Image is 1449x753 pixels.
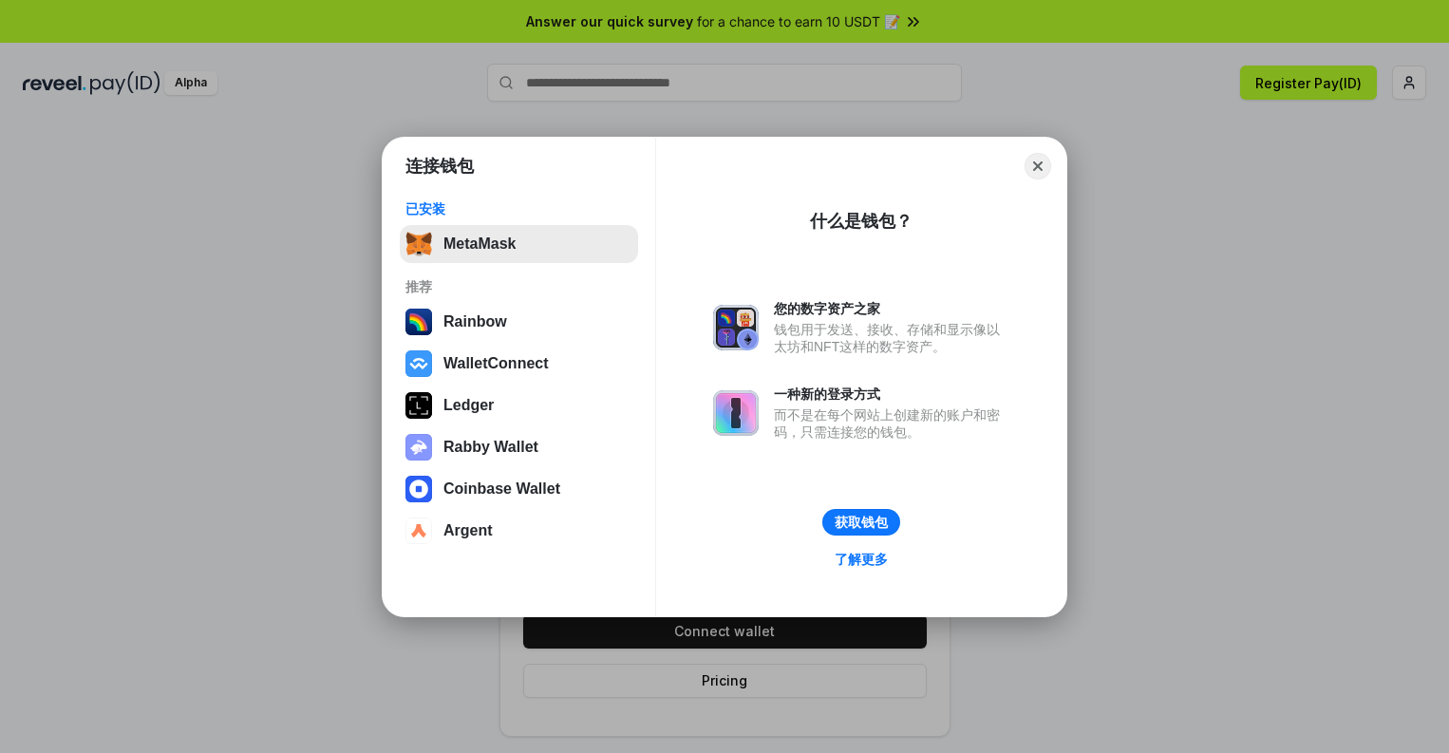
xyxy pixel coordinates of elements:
button: WalletConnect [400,345,638,383]
img: svg+xml,%3Csvg%20width%3D%22120%22%20height%3D%22120%22%20viewBox%3D%220%200%20120%20120%22%20fil... [405,309,432,335]
img: svg+xml,%3Csvg%20xmlns%3D%22http%3A%2F%2Fwww.w3.org%2F2000%2Fsvg%22%20width%3D%2228%22%20height%3... [405,392,432,419]
img: svg+xml,%3Csvg%20width%3D%2228%22%20height%3D%2228%22%20viewBox%3D%220%200%2028%2028%22%20fill%3D... [405,350,432,377]
a: 了解更多 [823,547,899,572]
div: 了解更多 [835,551,888,568]
div: Argent [443,522,493,539]
button: 获取钱包 [822,509,900,536]
div: Rabby Wallet [443,439,538,456]
img: svg+xml,%3Csvg%20width%3D%2228%22%20height%3D%2228%22%20viewBox%3D%220%200%2028%2028%22%20fill%3D... [405,518,432,544]
div: 获取钱包 [835,514,888,531]
img: svg+xml,%3Csvg%20xmlns%3D%22http%3A%2F%2Fwww.w3.org%2F2000%2Fsvg%22%20fill%3D%22none%22%20viewBox... [713,390,759,436]
div: WalletConnect [443,355,549,372]
button: Coinbase Wallet [400,470,638,508]
h1: 连接钱包 [405,155,474,178]
button: Close [1025,153,1051,179]
img: svg+xml,%3Csvg%20xmlns%3D%22http%3A%2F%2Fwww.w3.org%2F2000%2Fsvg%22%20fill%3D%22none%22%20viewBox... [713,305,759,350]
div: 而不是在每个网站上创建新的账户和密码，只需连接您的钱包。 [774,406,1009,441]
button: Rainbow [400,303,638,341]
button: Rabby Wallet [400,428,638,466]
img: svg+xml,%3Csvg%20fill%3D%22none%22%20height%3D%2233%22%20viewBox%3D%220%200%2035%2033%22%20width%... [405,231,432,257]
div: 您的数字资产之家 [774,300,1009,317]
img: svg+xml,%3Csvg%20width%3D%2228%22%20height%3D%2228%22%20viewBox%3D%220%200%2028%2028%22%20fill%3D... [405,476,432,502]
div: 推荐 [405,278,632,295]
div: 钱包用于发送、接收、存储和显示像以太坊和NFT这样的数字资产。 [774,321,1009,355]
div: Coinbase Wallet [443,480,560,498]
button: Argent [400,512,638,550]
div: 已安装 [405,200,632,217]
div: 一种新的登录方式 [774,386,1009,403]
img: svg+xml,%3Csvg%20xmlns%3D%22http%3A%2F%2Fwww.w3.org%2F2000%2Fsvg%22%20fill%3D%22none%22%20viewBox... [405,434,432,461]
button: Ledger [400,386,638,424]
button: MetaMask [400,225,638,263]
div: Rainbow [443,313,507,330]
div: MetaMask [443,235,516,253]
div: 什么是钱包？ [810,210,913,233]
div: Ledger [443,397,494,414]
